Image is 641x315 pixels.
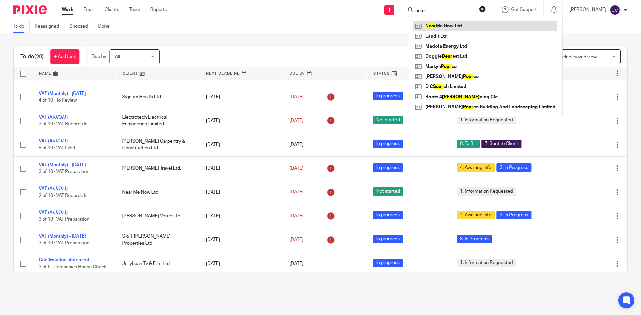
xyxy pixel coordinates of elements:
[20,53,44,60] h1: To do
[199,228,283,252] td: [DATE]
[39,241,89,246] span: 3 of 10 · VAT Preparation
[610,5,620,15] img: svg%3E
[199,252,283,275] td: [DATE]
[39,217,89,222] span: 3 of 10 · VAT Preparation
[373,211,403,219] span: In progress
[373,235,403,243] span: In progress
[115,55,120,59] span: All
[13,5,47,14] img: Pixie
[570,6,606,13] p: [PERSON_NAME]
[39,146,75,150] span: 8 of 10 · VAT Filed
[457,116,516,124] span: 1. Information Requested
[39,139,68,143] a: VAT (A/J/O/J)
[199,109,283,133] td: [DATE]
[373,92,403,100] span: In progress
[150,6,167,13] a: Reports
[83,6,94,13] a: Email
[457,211,495,219] span: 4. Awaiting Info
[289,142,303,147] span: [DATE]
[116,133,199,156] td: [PERSON_NAME] Carpentry & Construction Ltd
[373,140,403,148] span: In progress
[199,204,283,228] td: [DATE]
[116,180,199,204] td: Near Me Now Ltd
[39,193,87,198] span: 2 of 10 · VAT Records In
[373,163,403,172] span: In progress
[116,204,199,228] td: [PERSON_NAME] Verde Ltd
[39,98,77,103] span: 4 of 10 · To Review
[457,140,480,148] span: 8. To Bill
[13,20,30,33] a: To do
[373,187,403,196] span: Not started
[39,265,106,269] span: 2 of 6 · Companies House Check
[289,214,303,218] span: [DATE]
[116,109,199,133] td: Electrotech Electrical Engineering Limited
[116,85,199,109] td: Signum Health Ltd
[415,8,475,14] input: Search
[39,122,87,127] span: 2 of 10 · VAT Records In
[289,118,303,123] span: [DATE]
[39,234,86,239] a: VAT (Monthly) - [DATE]
[496,211,531,219] span: 3. In Progress
[116,228,199,252] td: S & T [PERSON_NAME] Properties Ltd
[50,49,79,64] a: + Add task
[104,6,119,13] a: Clients
[457,235,492,243] span: 3. In Progress
[34,54,44,59] span: (20)
[39,186,68,191] a: VAT (A/J/O/J)
[457,163,495,172] span: 4. Awaiting Info
[91,53,106,60] p: Due by
[35,20,64,33] a: Reassigned
[559,55,597,59] span: Select saved view
[98,20,115,33] a: Done
[457,259,516,267] span: 1. Information Requested
[457,187,516,196] span: 1. Information Requested
[289,166,303,171] span: [DATE]
[373,116,403,124] span: Not started
[199,157,283,180] td: [DATE]
[39,210,68,215] a: VAT (A/J/O/J)
[39,115,68,120] a: VAT (A/J/O/J)
[289,190,303,194] span: [DATE]
[69,20,93,33] a: Snoozed
[289,261,303,266] span: [DATE]
[289,95,303,99] span: [DATE]
[39,91,86,96] a: VAT (Monthly) - [DATE]
[129,6,140,13] a: Team
[39,258,89,262] a: Confirmation statement
[39,169,89,174] span: 3 of 10 · VAT Preparation
[116,157,199,180] td: [PERSON_NAME] Travel Ltd.
[481,140,521,148] span: 7. Sent to Client
[62,6,73,13] a: Work
[199,133,283,156] td: [DATE]
[116,252,199,275] td: Jellybean Tv & Film Ltd
[289,237,303,242] span: [DATE]
[511,7,537,12] span: Get Support
[496,163,531,172] span: 3. In Progress
[479,6,486,12] button: Clear
[39,163,86,167] a: VAT (Monthly) - [DATE]
[199,180,283,204] td: [DATE]
[199,85,283,109] td: [DATE]
[373,259,403,267] span: In progress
